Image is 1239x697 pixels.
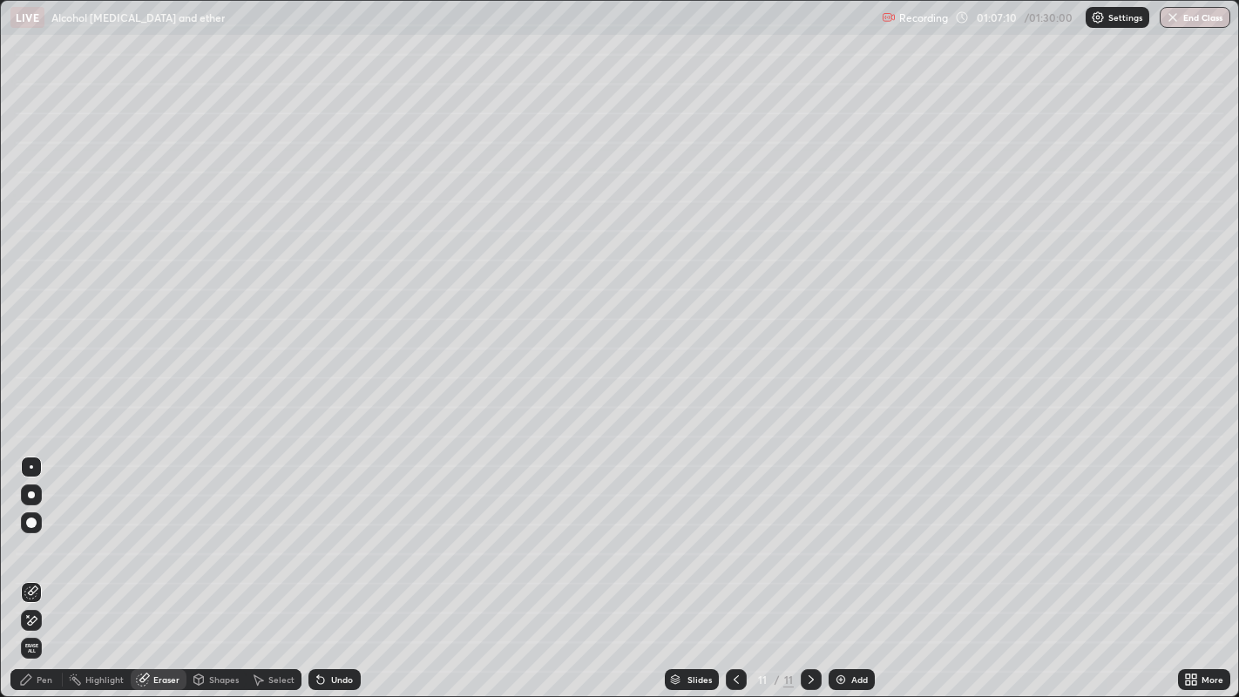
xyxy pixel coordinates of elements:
button: End Class [1160,7,1230,28]
div: Pen [37,675,52,684]
img: class-settings-icons [1091,10,1105,24]
p: LIVE [16,10,39,24]
div: Undo [331,675,353,684]
div: Add [851,675,868,684]
div: Select [268,675,295,684]
img: end-class-cross [1166,10,1180,24]
p: Recording [899,11,948,24]
span: Erase all [22,643,41,653]
p: Settings [1108,13,1142,22]
div: / [775,674,780,685]
p: Alcohol [MEDICAL_DATA] and ether [51,10,225,24]
div: Slides [687,675,712,684]
div: More [1202,675,1223,684]
img: recording.375f2c34.svg [882,10,896,24]
div: Shapes [209,675,239,684]
div: Highlight [85,675,124,684]
img: add-slide-button [834,673,848,687]
div: 11 [783,672,794,687]
div: 11 [754,674,771,685]
div: Eraser [153,675,179,684]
